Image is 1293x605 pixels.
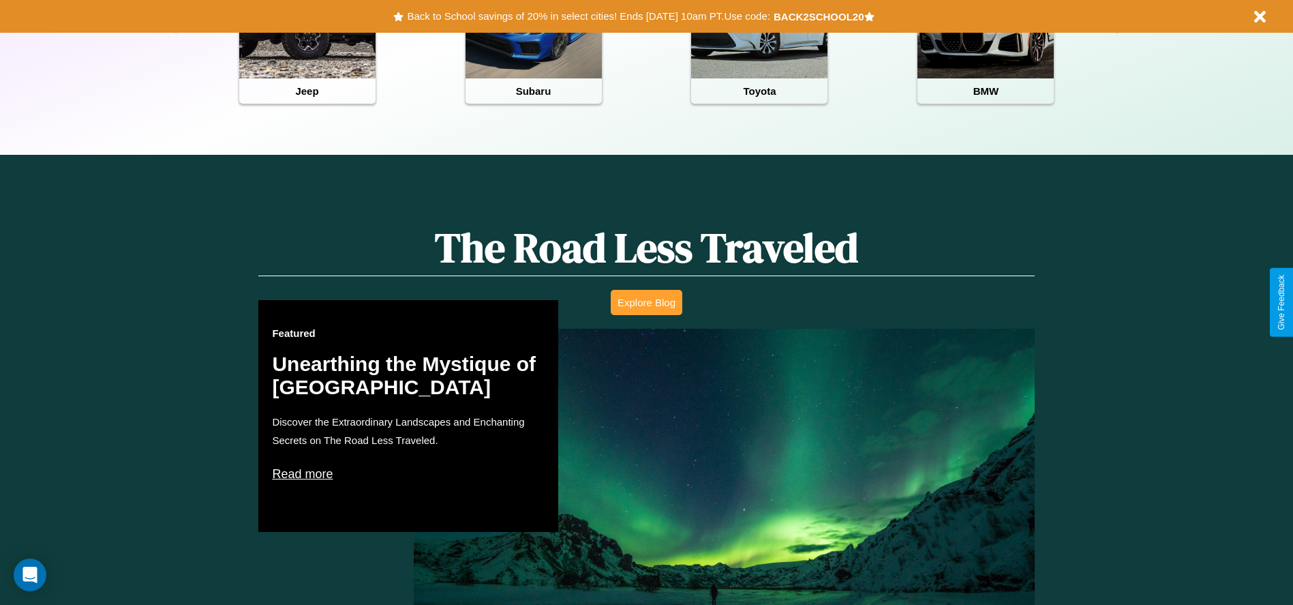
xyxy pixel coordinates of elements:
[917,78,1054,104] h4: BMW
[774,11,864,23] b: BACK2SCHOOL20
[239,78,376,104] h4: Jeep
[272,353,545,399] h2: Unearthing the Mystique of [GEOGRAPHIC_DATA]
[272,413,545,449] p: Discover the Extraordinary Landscapes and Enchanting Secrets on The Road Less Traveled.
[272,327,545,339] h3: Featured
[258,220,1034,276] h1: The Road Less Traveled
[691,78,827,104] h4: Toyota
[611,290,682,315] button: Explore Blog
[466,78,602,104] h4: Subaru
[14,559,46,591] div: Open Intercom Messenger
[272,463,545,485] p: Read more
[1277,275,1286,330] div: Give Feedback
[404,7,773,26] button: Back to School savings of 20% in select cities! Ends [DATE] 10am PT.Use code:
